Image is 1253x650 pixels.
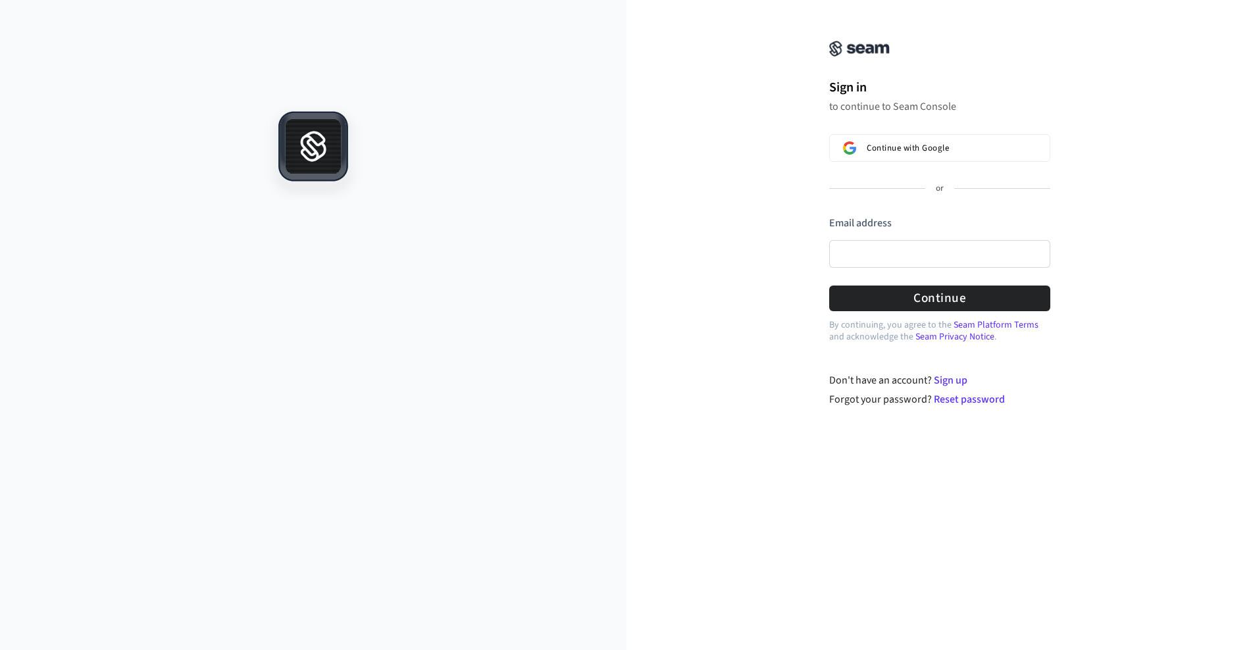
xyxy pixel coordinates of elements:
[915,330,994,343] a: Seam Privacy Notice
[829,319,1050,343] p: By continuing, you agree to the and acknowledge the .
[829,391,1051,407] div: Forgot your password?
[936,183,944,195] p: or
[843,141,856,155] img: Sign in with Google
[867,143,949,153] span: Continue with Google
[829,100,1050,113] p: to continue to Seam Console
[954,318,1038,332] a: Seam Platform Terms
[829,286,1050,311] button: Continue
[934,392,1005,407] a: Reset password
[934,373,967,387] a: Sign up
[829,134,1050,162] button: Sign in with GoogleContinue with Google
[829,41,890,57] img: Seam Console
[829,372,1051,388] div: Don't have an account?
[829,78,1050,97] h1: Sign in
[829,216,892,230] label: Email address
